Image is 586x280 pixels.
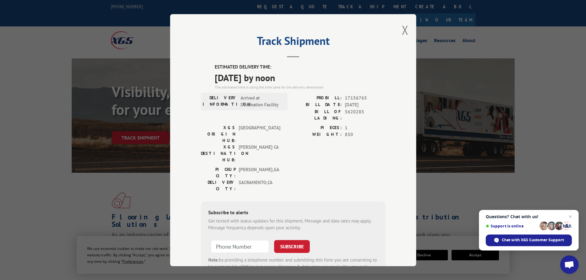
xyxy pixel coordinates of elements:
button: Close modal [402,22,409,38]
div: The estimated time is using the time zone for the delivery destination. [215,84,385,90]
div: Subscribe to alerts [208,208,378,217]
input: Phone Number [211,240,269,253]
span: Close chat [567,213,574,220]
span: [GEOGRAPHIC_DATA] [239,124,280,144]
span: SACRAMENTO , CA [239,179,280,192]
span: [PERSON_NAME] , GA [239,166,280,179]
label: PIECES: [293,124,342,131]
label: DELIVERY INFORMATION: [203,94,237,108]
div: by providing a telephone number and submitting this form you are consenting to be contacted by SM... [208,256,378,277]
span: Arrived at Destination Facility [241,94,282,108]
div: Open chat [560,255,579,274]
span: 850 [345,131,385,138]
button: SUBSCRIBE [274,240,310,253]
label: WEIGHT: [293,131,342,138]
div: Get texted with status updates for this shipment. Message and data rates may apply. Message frequ... [208,217,378,231]
span: [DATE] by noon [215,70,385,84]
span: [DATE] [345,101,385,108]
span: Questions? Chat with us! [486,214,572,219]
span: 1 [345,124,385,131]
span: 17156765 [345,94,385,101]
h2: Track Shipment [201,37,385,48]
span: [PERSON_NAME] CA [239,144,280,163]
span: 5620285 [345,108,385,121]
label: XGS ORIGIN HUB: [201,124,236,144]
strong: Note: [208,257,219,262]
span: Chat with XGS Customer Support [502,237,564,243]
label: PICKUP CITY: [201,166,236,179]
label: DELIVERY CITY: [201,179,236,192]
label: ESTIMATED DELIVERY TIME: [215,64,385,71]
label: XGS DESTINATION HUB: [201,144,236,163]
label: BILL OF LADING: [293,108,342,121]
span: Support is online [486,224,537,228]
label: PROBILL: [293,94,342,101]
div: Chat with XGS Customer Support [486,235,572,246]
label: BILL DATE: [293,101,342,108]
